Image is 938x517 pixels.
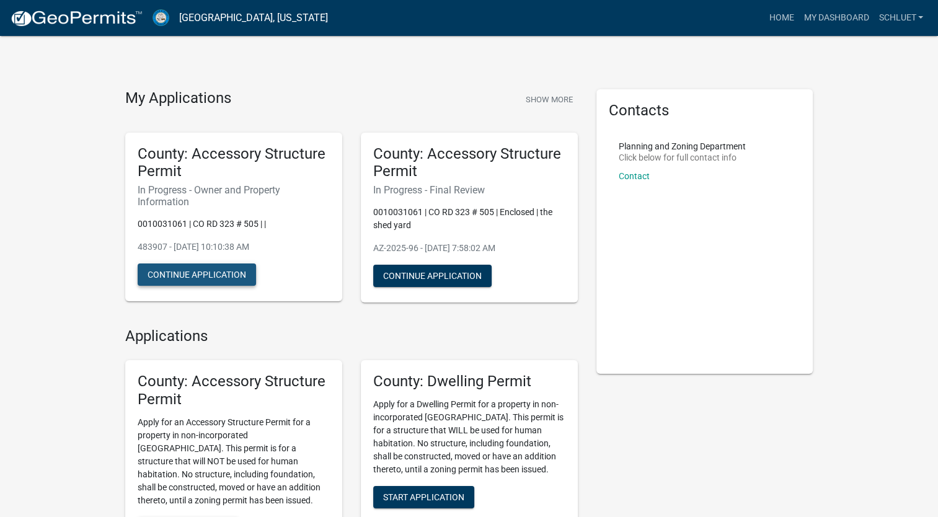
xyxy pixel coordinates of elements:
button: Show More [521,89,578,110]
h6: In Progress - Final Review [373,184,565,196]
h4: Applications [125,327,578,345]
h5: Contacts [609,102,801,120]
a: Schluet [874,6,928,30]
p: 0010031061 | CO RD 323 # 505 | Enclosed | the shed yard [373,206,565,232]
p: AZ-2025-96 - [DATE] 7:58:02 AM [373,242,565,255]
p: 483907 - [DATE] 10:10:38 AM [138,241,330,254]
img: Custer County, Colorado [153,9,169,26]
p: Apply for an Accessory Structure Permit for a property in non-incorporated [GEOGRAPHIC_DATA]. Thi... [138,416,330,507]
p: Planning and Zoning Department [619,142,746,151]
h5: County: Dwelling Permit [373,373,565,391]
h4: My Applications [125,89,231,108]
p: Apply for a Dwelling Permit for a property in non-incorporated [GEOGRAPHIC_DATA]. This permit is ... [373,398,565,476]
p: Click below for full contact info [619,153,746,162]
p: 0010031061 | CO RD 323 # 505 | | [138,218,330,231]
a: My Dashboard [799,6,874,30]
span: Start Application [383,492,464,502]
button: Start Application [373,486,474,508]
h5: County: Accessory Structure Permit [138,145,330,181]
a: [GEOGRAPHIC_DATA], [US_STATE] [179,7,328,29]
a: Contact [619,171,650,181]
h6: In Progress - Owner and Property Information [138,184,330,208]
h5: County: Accessory Structure Permit [373,145,565,181]
button: Continue Application [373,265,492,287]
h5: County: Accessory Structure Permit [138,373,330,409]
a: Home [764,6,799,30]
button: Continue Application [138,263,256,286]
